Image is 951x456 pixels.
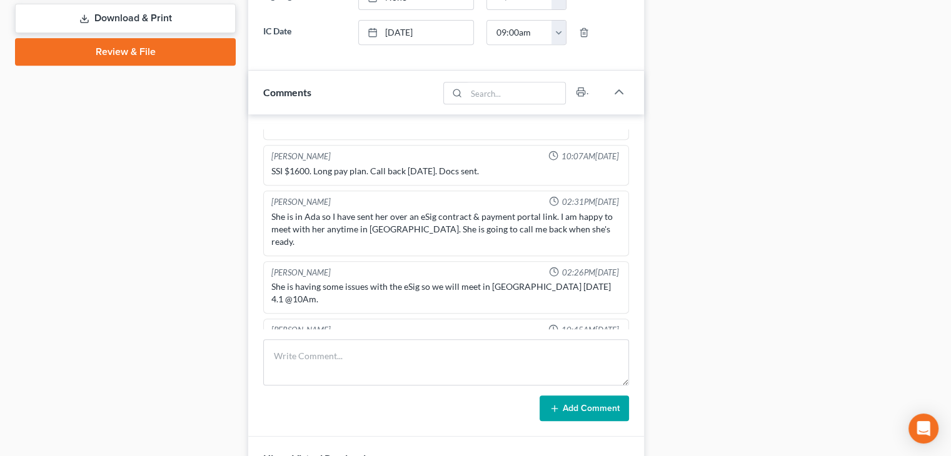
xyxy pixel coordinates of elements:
[908,414,938,444] div: Open Intercom Messenger
[271,165,621,177] div: SSI $1600. Long pay plan. Call back [DATE]. Docs sent.
[15,38,236,66] a: Review & File
[263,86,311,98] span: Comments
[271,324,331,336] div: [PERSON_NAME]
[271,280,621,305] div: She is having some issues with the eSig so we will meet in [GEOGRAPHIC_DATA] [DATE] 4.1 @10Am.
[271,196,331,208] div: [PERSON_NAME]
[359,21,474,44] a: [DATE]
[466,82,566,104] input: Search...
[561,151,618,162] span: 10:07AM[DATE]
[540,395,629,422] button: Add Comment
[271,151,331,162] div: [PERSON_NAME]
[561,324,618,336] span: 10:45AM[DATE]
[561,196,618,208] span: 02:31PM[DATE]
[15,4,236,33] a: Download & Print
[487,21,552,44] input: -- : --
[271,211,621,248] div: She is in Ada so I have sent her over an eSig contract & payment portal link. I am happy to meet ...
[561,267,618,279] span: 02:26PM[DATE]
[271,267,331,279] div: [PERSON_NAME]
[257,20,351,45] label: IC Date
